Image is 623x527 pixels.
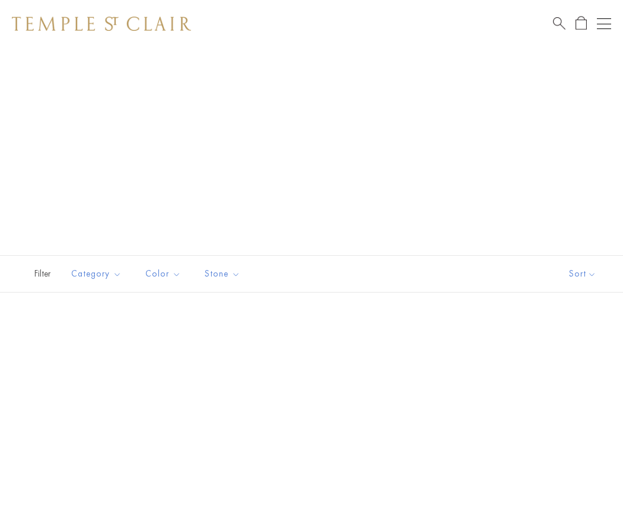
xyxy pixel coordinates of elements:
[196,261,249,287] button: Stone
[542,256,623,292] button: Show sort by
[136,261,190,287] button: Color
[62,261,131,287] button: Category
[576,16,587,31] a: Open Shopping Bag
[553,16,565,31] a: Search
[12,17,191,31] img: Temple St. Clair
[65,266,131,281] span: Category
[139,266,190,281] span: Color
[199,266,249,281] span: Stone
[597,17,611,31] button: Open navigation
